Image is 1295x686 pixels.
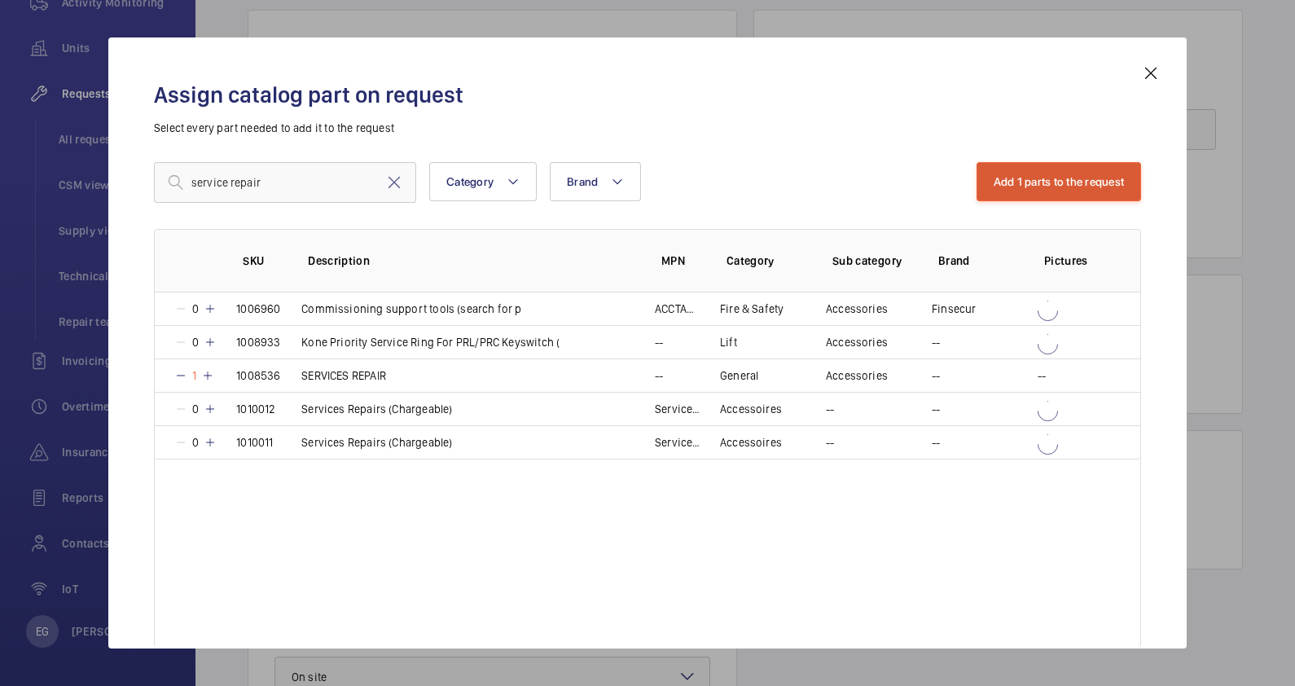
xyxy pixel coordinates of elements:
[977,162,1142,201] button: Add 1 parts to the request
[1038,367,1046,384] p: --
[826,334,888,350] p: Accessories
[154,162,416,203] input: Find a part
[655,334,663,350] p: --
[301,401,452,417] p: Services Repairs (Chargeable)
[236,301,280,317] p: 1006960
[826,401,834,417] p: --
[243,253,282,269] p: SKU
[429,162,537,201] button: Category
[236,334,280,350] p: 1008933
[301,334,560,350] p: Kone Priority Service Ring For PRL/PRC Keyswitch (
[832,253,912,269] p: Sub category
[932,301,976,317] p: Finsecur
[720,367,758,384] p: General
[655,434,700,451] p: Services Repairs (Chargeable)
[446,175,494,188] span: Category
[236,434,273,451] p: 1010011
[720,334,737,350] p: Lift
[301,301,521,317] p: Commissioning support tools (search for p
[236,401,275,417] p: 1010012
[187,434,204,451] p: 0
[826,434,834,451] p: --
[932,367,940,384] p: --
[187,401,204,417] p: 0
[720,301,784,317] p: Fire & Safety
[154,120,1141,136] p: Select every part needed to add it to the request
[187,367,201,384] p: 1
[154,80,1141,110] h2: Assign catalog part on request
[236,367,280,384] p: 1008536
[655,301,700,317] p: ACCTA002
[187,301,204,317] p: 0
[567,175,598,188] span: Brand
[826,367,888,384] p: Accessories
[308,253,635,269] p: Description
[187,334,204,350] p: 0
[301,434,452,451] p: Services Repairs (Chargeable)
[938,253,1018,269] p: Brand
[661,253,700,269] p: MPN
[932,401,940,417] p: --
[301,367,386,384] p: SERVICES REPAIR
[932,434,940,451] p: --
[550,162,641,201] button: Brand
[720,401,782,417] p: Accessoires
[727,253,806,269] p: Category
[720,434,782,451] p: Accessoires
[932,334,940,350] p: --
[655,401,700,417] p: Services Repairs (Chargeable)
[1044,253,1108,269] p: Pictures
[826,301,888,317] p: Accessories
[655,367,663,384] p: --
